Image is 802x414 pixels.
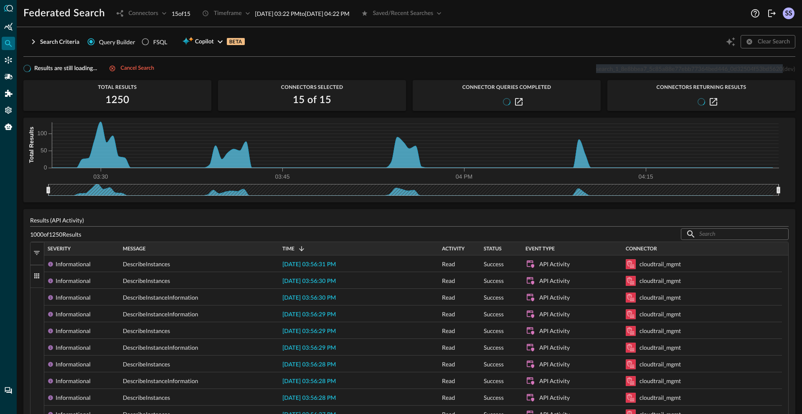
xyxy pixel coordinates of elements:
span: [DATE] 03:56:30 PM [282,278,336,284]
div: Informational [56,389,91,406]
div: cloudtrail_mgmt [640,339,681,356]
p: 15 of 15 [172,9,190,18]
span: [DATE] 03:56:29 PM [282,345,336,351]
span: (dev) [783,65,795,72]
span: DescribeInstanceInformation [123,373,198,389]
span: Status [484,246,502,252]
svg: Amazon Security Lake [626,293,636,303]
tspan: 03:30 [93,173,108,180]
div: cloudtrail_mgmt [640,389,681,406]
span: [DATE] 03:56:28 PM [282,379,336,384]
tspan: 04 PM [456,173,472,180]
span: Read [442,289,455,306]
div: Informational [56,339,91,356]
span: Read [442,356,455,373]
span: Connectors Selected [218,84,406,90]
span: Success [484,323,504,339]
span: Connector [626,246,657,252]
span: DescribeInstances [123,256,170,273]
p: [DATE] 03:22 PM to [DATE] 04:22 PM [255,9,350,18]
div: Federated Search [2,37,15,50]
div: SS [783,8,794,19]
p: Results (API Activity) [30,216,789,225]
span: Event Type [525,246,555,252]
span: DescribeInstanceInformation [123,339,198,356]
span: DescribeInstances [123,323,170,339]
button: Help [749,7,762,20]
button: Search Criteria [23,35,84,48]
div: cloudtrail_mgmt [640,306,681,323]
span: search_1_8e8bbea7_5c85a88e77ebb77364bed446_0d32504f53bd5620 [596,65,783,72]
div: Informational [56,306,91,323]
span: Read [442,323,455,339]
svg: Amazon Security Lake [626,276,636,286]
h2: 1250 [105,93,129,107]
svg: Amazon Security Lake [626,359,636,369]
span: Success [484,306,504,323]
span: Message [123,246,146,252]
div: cloudtrail_mgmt [640,273,681,289]
span: Success [484,289,504,306]
div: Chat [2,384,15,397]
div: API Activity [539,389,570,406]
div: cloudtrail_mgmt [640,323,681,339]
p: 1000 of 1250 Results [30,230,81,239]
div: API Activity [539,273,570,289]
span: [DATE] 03:56:30 PM [282,295,336,301]
div: FSQL [153,38,168,46]
span: Success [484,339,504,356]
span: Success [484,389,504,406]
svg: Amazon Security Lake [626,393,636,403]
div: Informational [56,256,91,273]
span: [DATE] 03:56:28 PM [282,362,336,368]
div: cloudtrail_mgmt [640,256,681,273]
span: Success [484,373,504,389]
svg: Amazon Security Lake [626,309,636,319]
span: Time [282,246,294,252]
div: Informational [56,273,91,289]
div: Search Criteria [40,37,79,47]
h2: 15 of 15 [293,93,331,107]
div: Informational [56,373,91,389]
tspan: 03:45 [275,173,289,180]
tspan: 04:15 [638,173,653,180]
div: API Activity [539,356,570,373]
div: Informational [56,289,91,306]
div: Informational [56,356,91,373]
div: Cancel search [121,64,154,73]
span: DescribeInstances [123,356,170,373]
div: cloudtrail_mgmt [640,289,681,306]
span: DescribeInstanceInformation [123,289,198,306]
div: Query Agent [2,120,15,134]
span: Connectors Returning Results [607,84,795,90]
div: API Activity [539,289,570,306]
span: [DATE] 03:56:29 PM [282,328,336,334]
div: Connectors [2,53,15,67]
input: Search [699,226,769,242]
button: Cancel search [104,63,159,73]
span: Results are still loading... [34,65,97,72]
div: Addons [2,87,15,100]
svg: Amazon Security Lake [626,376,636,386]
svg: Amazon Security Lake [626,326,636,336]
button: Logout [765,7,779,20]
div: Summary Insights [2,20,15,33]
span: Severity [48,246,71,252]
span: Success [484,273,504,289]
div: Settings [2,103,15,117]
span: Read [442,373,455,389]
span: Read [442,273,455,289]
span: DescribeInstances [123,389,170,406]
span: [DATE] 03:56:28 PM [282,395,336,401]
p: BETA [227,38,245,45]
svg: Amazon Security Lake [626,259,636,269]
span: Copilot [195,37,214,47]
span: DescribeInstances [123,273,170,289]
tspan: 0 [44,164,47,171]
div: cloudtrail_mgmt [640,373,681,389]
span: [DATE] 03:56:31 PM [282,262,336,268]
div: API Activity [539,323,570,339]
span: Read [442,256,455,273]
tspan: 50 [41,147,47,154]
span: Connector Queries Completed [413,84,601,90]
